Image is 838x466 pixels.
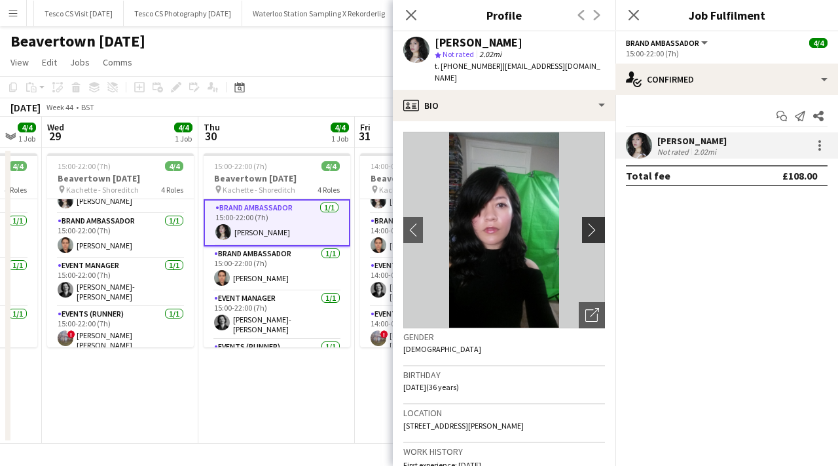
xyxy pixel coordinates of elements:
span: Kachette - Shoreditch [66,185,139,195]
span: Fri [360,121,371,133]
div: [PERSON_NAME] [435,37,522,49]
button: Brand Ambassador [626,38,710,48]
button: Waterloo Station Sampling X Rekorderlig [242,1,396,26]
span: 2.02mi [477,49,504,59]
app-card-role: Event Manager1/114:00-00:00 (10h)[PERSON_NAME]-[PERSON_NAME] [360,258,507,307]
span: 4 Roles [318,185,340,195]
span: Kachette - Shoreditch [379,185,452,195]
div: Bio [393,90,615,121]
span: Week 44 [43,102,76,112]
span: 4/4 [174,123,192,132]
span: Wed [47,121,64,133]
app-card-role: Events (Runner)1/1 [204,340,350,388]
h1: Beavertown [DATE] [10,31,145,51]
span: 30 [202,128,220,144]
span: [STREET_ADDRESS][PERSON_NAME] [403,421,524,431]
span: t. [PHONE_NUMBER] [435,61,503,71]
span: 15:00-22:00 (7h) [58,161,111,171]
div: Confirmed [615,64,838,95]
app-card-role: Brand Ambassador1/114:00-00:00 (10h)[PERSON_NAME] [360,214,507,258]
span: 31 [358,128,371,144]
span: 4/4 [9,161,27,171]
a: Comms [98,54,137,71]
h3: Beavertown [DATE] [360,172,507,184]
span: 4 Roles [5,185,27,195]
button: Tesco CS Visit [DATE] [34,1,124,26]
div: [PERSON_NAME] [657,135,727,147]
div: 1 Job [18,134,35,144]
span: ! [67,330,75,338]
app-job-card: 15:00-22:00 (7h)4/4Beavertown [DATE] Kachette - Shoreditch4 RolesBrand Ambassador1/115:00-22:00 (... [204,153,350,347]
div: Total fee [626,169,670,182]
div: £108.00 [782,169,817,182]
app-card-role: Brand Ambassador1/115:00-22:00 (7h)[PERSON_NAME] [47,214,194,258]
div: 15:00-22:00 (7h) [626,49,828,58]
span: Comms [103,56,132,68]
span: [DEMOGRAPHIC_DATA] [403,344,481,354]
span: 4/4 [331,123,349,132]
h3: Location [403,407,605,419]
span: 4/4 [321,161,340,171]
span: 15:00-22:00 (7h) [214,161,267,171]
h3: Gender [403,331,605,343]
a: View [5,54,34,71]
h3: Job Fulfilment [615,7,838,24]
h3: Work history [403,446,605,457]
div: [DATE] [10,101,41,114]
div: 2.02mi [691,147,719,157]
img: Crew avatar or photo [403,132,605,328]
app-card-role: Brand Ambassador1/115:00-22:00 (7h)[PERSON_NAME] [204,199,350,246]
span: Jobs [70,56,90,68]
span: 4/4 [165,161,183,171]
button: Tesco CS Photography [DATE] [124,1,242,26]
span: ! [380,330,388,338]
app-job-card: 14:00-00:00 (10h) (Sat)4/4Beavertown [DATE] Kachette - Shoreditch4 RolesBrand Ambassador1/114:00-... [360,153,507,347]
span: 4 Roles [161,185,183,195]
span: View [10,56,29,68]
div: 1 Job [175,134,192,144]
app-card-role: Events (Runner)1/114:00-00:00 (10h)![PERSON_NAME] [PERSON_NAME] [360,307,507,355]
span: Brand Ambassador [626,38,699,48]
span: [DATE] (36 years) [403,382,459,392]
span: Thu [204,121,220,133]
app-card-role: Event Manager1/115:00-22:00 (7h)[PERSON_NAME]-[PERSON_NAME] [47,258,194,307]
h3: Beavertown [DATE] [204,172,350,184]
div: Open photos pop-in [579,302,605,328]
span: Not rated [443,49,474,59]
div: Not rated [657,147,691,157]
span: 29 [45,128,64,144]
span: 4/4 [809,38,828,48]
app-job-card: 15:00-22:00 (7h)4/4Beavertown [DATE] Kachette - Shoreditch4 RolesBrand Ambassador1/115:00-22:00 (... [47,153,194,347]
span: | [EMAIL_ADDRESS][DOMAIN_NAME] [435,61,600,83]
app-card-role: Event Manager1/115:00-22:00 (7h)[PERSON_NAME]-[PERSON_NAME] [204,291,350,340]
div: BST [81,102,94,112]
span: 14:00-00:00 (10h) (Sat) [371,161,445,171]
app-card-role: Events (Runner)1/115:00-22:00 (7h)![PERSON_NAME] [PERSON_NAME] [47,307,194,355]
span: Edit [42,56,57,68]
div: 1 Job [331,134,348,144]
h3: Birthday [403,369,605,381]
app-card-role: Brand Ambassador1/115:00-22:00 (7h)[PERSON_NAME] [204,246,350,291]
a: Edit [37,54,62,71]
h3: Profile [393,7,615,24]
h3: Beavertown [DATE] [47,172,194,184]
span: Kachette - Shoreditch [223,185,295,195]
span: 4/4 [18,123,36,132]
a: Jobs [65,54,95,71]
